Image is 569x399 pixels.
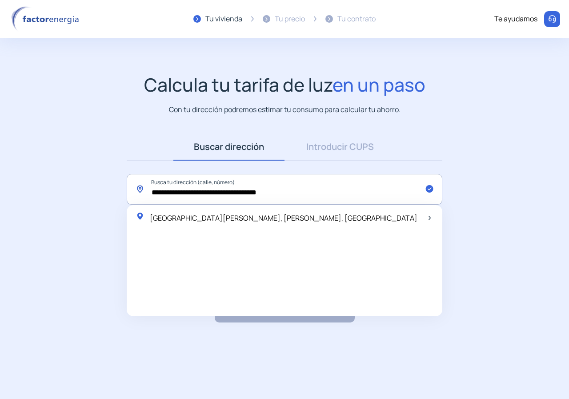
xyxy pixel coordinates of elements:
[205,13,242,25] div: Tu vivienda
[337,13,376,25] div: Tu contrato
[333,72,425,97] span: en un paso
[284,133,396,161] a: Introducir CUPS
[150,213,417,223] span: [GEOGRAPHIC_DATA][PERSON_NAME], [PERSON_NAME], [GEOGRAPHIC_DATA]
[429,216,431,220] img: arrow-next-item.svg
[144,74,425,96] h1: Calcula tu tarifa de luz
[136,212,144,221] img: location-pin-green.svg
[494,13,537,25] div: Te ayudamos
[9,6,84,32] img: logo factor
[275,13,305,25] div: Tu precio
[173,133,284,161] a: Buscar dirección
[548,15,557,24] img: llamar
[169,104,401,115] p: Con tu dirección podremos estimar tu consumo para calcular tu ahorro.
